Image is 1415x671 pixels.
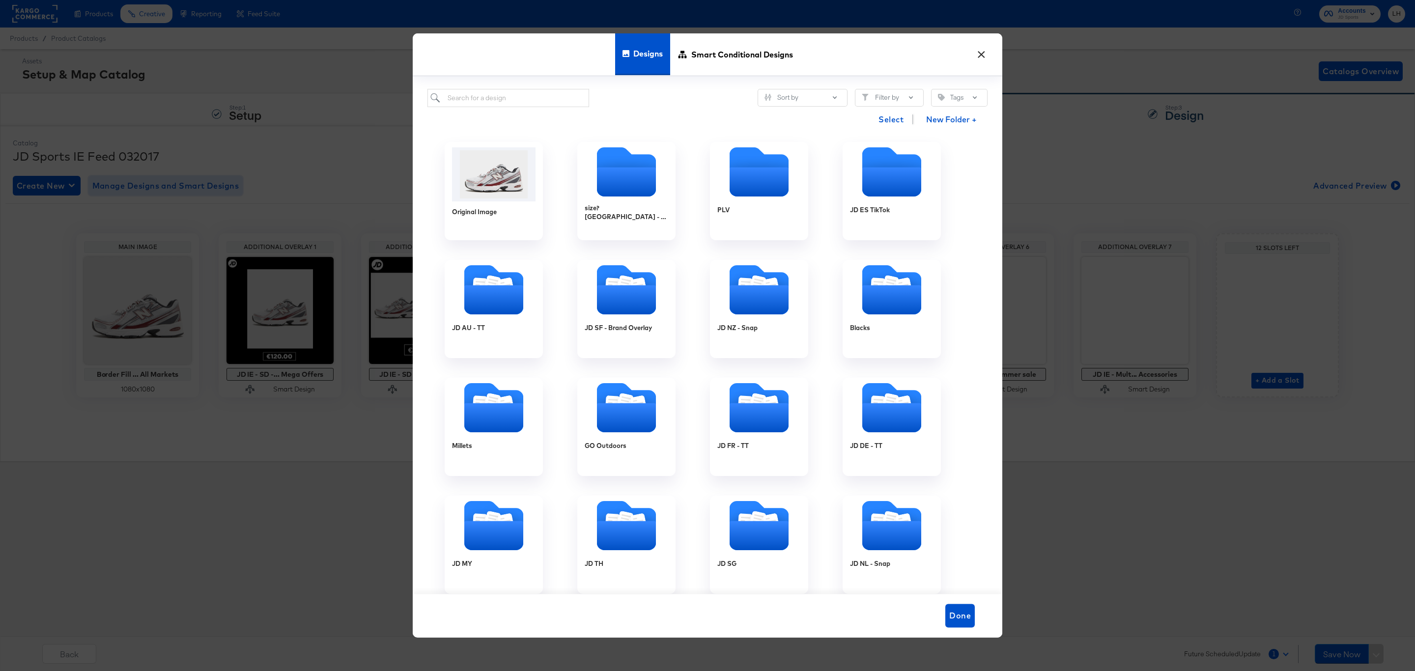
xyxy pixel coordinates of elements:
div: JD NZ - Snap [717,323,758,333]
div: JD SG [710,496,808,594]
svg: Folder [445,501,543,550]
div: Original Image [445,142,543,240]
div: JD AU - TT [452,323,485,333]
div: JD NL - Snap [843,496,941,594]
div: JD FR - TT [717,441,749,450]
div: JD DE - TT [843,378,941,476]
div: JD MY [445,496,543,594]
button: × [972,43,990,61]
svg: Empty folder [843,147,941,196]
div: Millets [445,378,543,476]
div: JD ES TikTok [850,205,890,215]
svg: Folder [577,383,676,432]
div: JD ES TikTok [843,142,941,240]
div: JD SG [717,559,736,568]
svg: Folder [445,383,543,432]
svg: Sliders [764,94,771,101]
svg: Tag [938,94,945,101]
div: Blacks [850,323,870,333]
div: Blacks [843,260,941,358]
span: Smart Conditional Designs [691,33,793,76]
button: New Folder + [918,111,985,130]
div: JD MY [452,559,472,568]
svg: Filter [862,94,869,101]
svg: Folder [445,265,543,314]
svg: Folder [710,265,808,314]
span: Designs [633,32,663,75]
div: GO Outdoors [585,441,626,450]
div: JD DE - TT [850,441,882,450]
div: Original Image [452,207,497,217]
svg: Empty folder [577,147,676,196]
div: JD NZ - Snap [710,260,808,358]
button: Select [875,110,907,129]
button: SlidersSort by [758,89,848,107]
div: JD TH [585,559,603,568]
span: Done [949,609,971,623]
svg: Folder [577,501,676,550]
button: Done [945,604,975,628]
input: Search for a design [427,89,589,107]
div: PLV [710,142,808,240]
div: size? [GEOGRAPHIC_DATA] - BAU [577,142,676,240]
div: JD SF - Brand Overlay [585,323,652,333]
div: PLV [717,205,730,215]
img: jd_product_list [452,147,536,201]
div: size? [GEOGRAPHIC_DATA] - BAU [585,203,668,221]
svg: Folder [843,501,941,550]
button: TagTags [931,89,988,107]
div: Millets [452,441,472,450]
span: Select [878,112,904,126]
div: JD NL - Snap [850,559,890,568]
button: FilterFilter by [855,89,924,107]
div: JD TH [577,496,676,594]
div: JD FR - TT [710,378,808,476]
div: JD AU - TT [445,260,543,358]
div: JD SF - Brand Overlay [577,260,676,358]
svg: Empty folder [710,147,808,196]
svg: Folder [843,265,941,314]
svg: Folder [843,383,941,432]
svg: Folder [710,383,808,432]
div: GO Outdoors [577,378,676,476]
svg: Folder [710,501,808,550]
svg: Folder [577,265,676,314]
